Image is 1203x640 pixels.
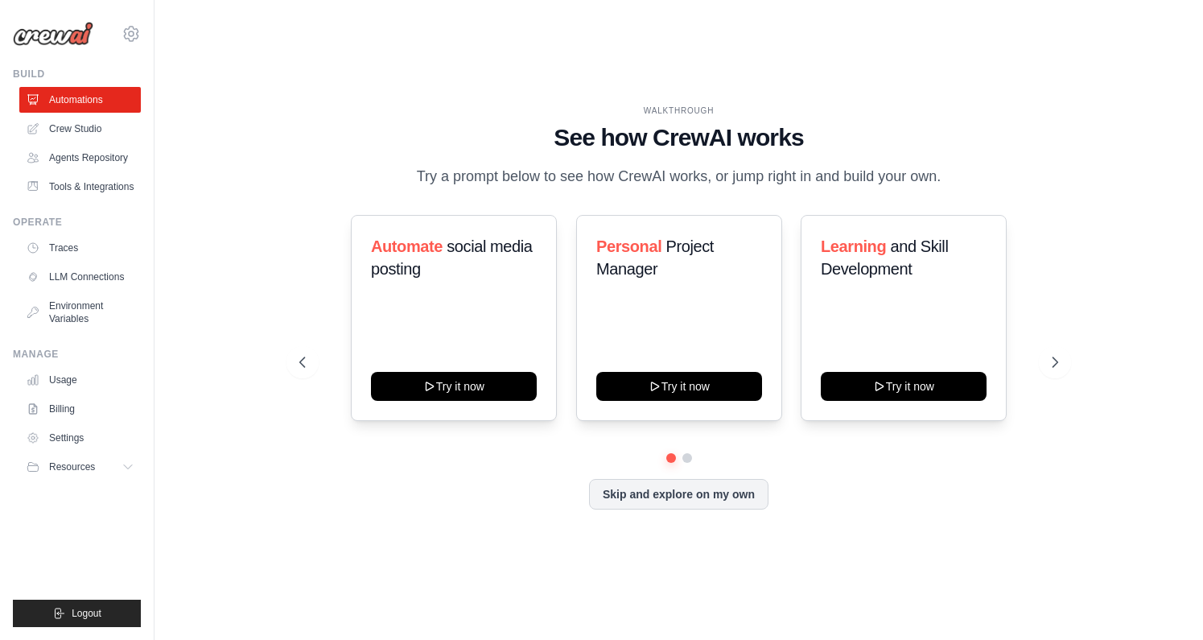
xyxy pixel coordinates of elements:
span: Automate [371,237,443,255]
div: Build [13,68,141,81]
a: Agents Repository [19,145,141,171]
a: Tools & Integrations [19,174,141,200]
span: and Skill Development [821,237,948,278]
button: Try it now [821,372,987,401]
div: WALKTHROUGH [299,105,1058,117]
div: Manage [13,348,141,361]
span: social media posting [371,237,533,278]
a: Traces [19,235,141,261]
span: Project Manager [596,237,714,278]
img: Logo [13,22,93,46]
a: Billing [19,396,141,422]
button: Try it now [371,372,537,401]
span: Logout [72,607,101,620]
h1: See how CrewAI works [299,123,1058,152]
a: Settings [19,425,141,451]
button: Resources [19,454,141,480]
button: Logout [13,600,141,627]
p: Try a prompt below to see how CrewAI works, or jump right in and build your own. [409,165,950,188]
a: Environment Variables [19,293,141,332]
a: Crew Studio [19,116,141,142]
span: Resources [49,460,95,473]
span: Personal [596,237,661,255]
span: Learning [821,237,886,255]
button: Try it now [596,372,762,401]
a: LLM Connections [19,264,141,290]
div: Operate [13,216,141,229]
a: Usage [19,367,141,393]
a: Automations [19,87,141,113]
button: Skip and explore on my own [589,479,768,510]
